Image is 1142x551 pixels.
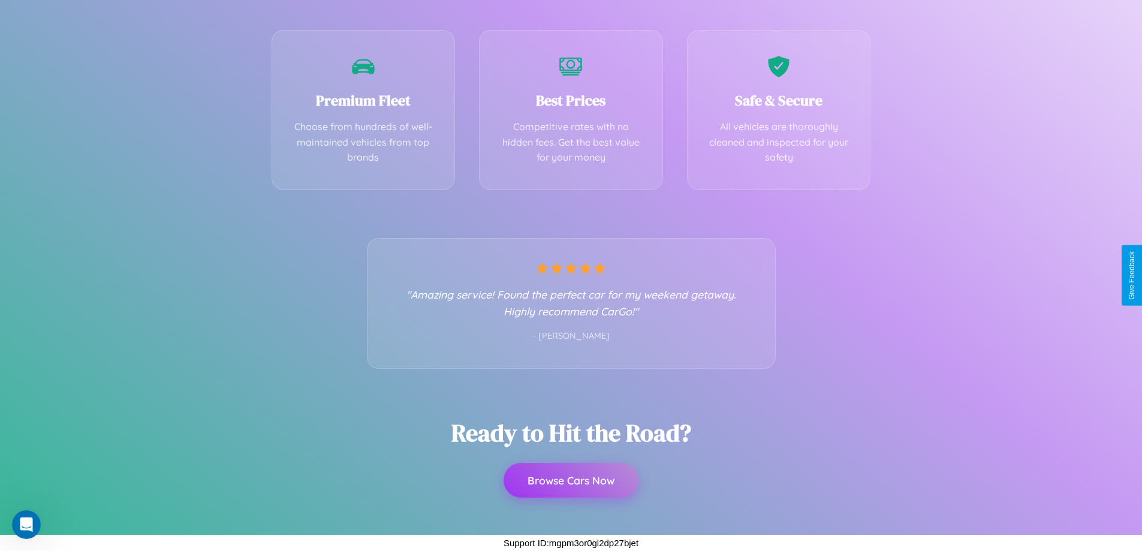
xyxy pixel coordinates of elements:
[504,535,638,551] p: Support ID: mgpm3or0gl2dp27bjet
[391,286,751,320] p: "Amazing service! Found the perfect car for my weekend getaway. Highly recommend CarGo!"
[706,119,852,165] p: All vehicles are thoroughly cleaned and inspected for your safety
[706,91,852,110] h3: Safe & Secure
[1128,251,1136,300] div: Give Feedback
[498,119,644,165] p: Competitive rates with no hidden fees. Get the best value for your money
[290,119,437,165] p: Choose from hundreds of well-maintained vehicles from top brands
[504,463,638,498] button: Browse Cars Now
[391,329,751,344] p: - [PERSON_NAME]
[451,417,691,449] h2: Ready to Hit the Road?
[290,91,437,110] h3: Premium Fleet
[12,510,41,539] iframe: Intercom live chat
[498,91,644,110] h3: Best Prices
